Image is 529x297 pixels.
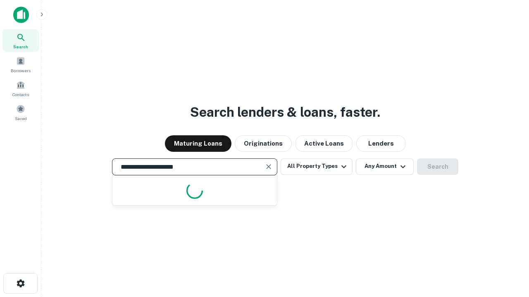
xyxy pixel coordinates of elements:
[13,7,29,23] img: capitalize-icon.png
[295,135,353,152] button: Active Loans
[165,135,231,152] button: Maturing Loans
[356,135,406,152] button: Lenders
[2,53,39,75] a: Borrowers
[281,158,353,175] button: All Property Types
[15,115,27,122] span: Saved
[235,135,292,152] button: Originations
[263,161,274,172] button: Clear
[12,91,29,98] span: Contacts
[13,43,28,50] span: Search
[2,77,39,99] a: Contacts
[11,67,31,74] span: Borrowers
[2,101,39,123] a: Saved
[356,158,414,175] button: Any Amount
[190,102,380,122] h3: Search lenders & loans, faster.
[488,231,529,271] iframe: Chat Widget
[2,29,39,52] a: Search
